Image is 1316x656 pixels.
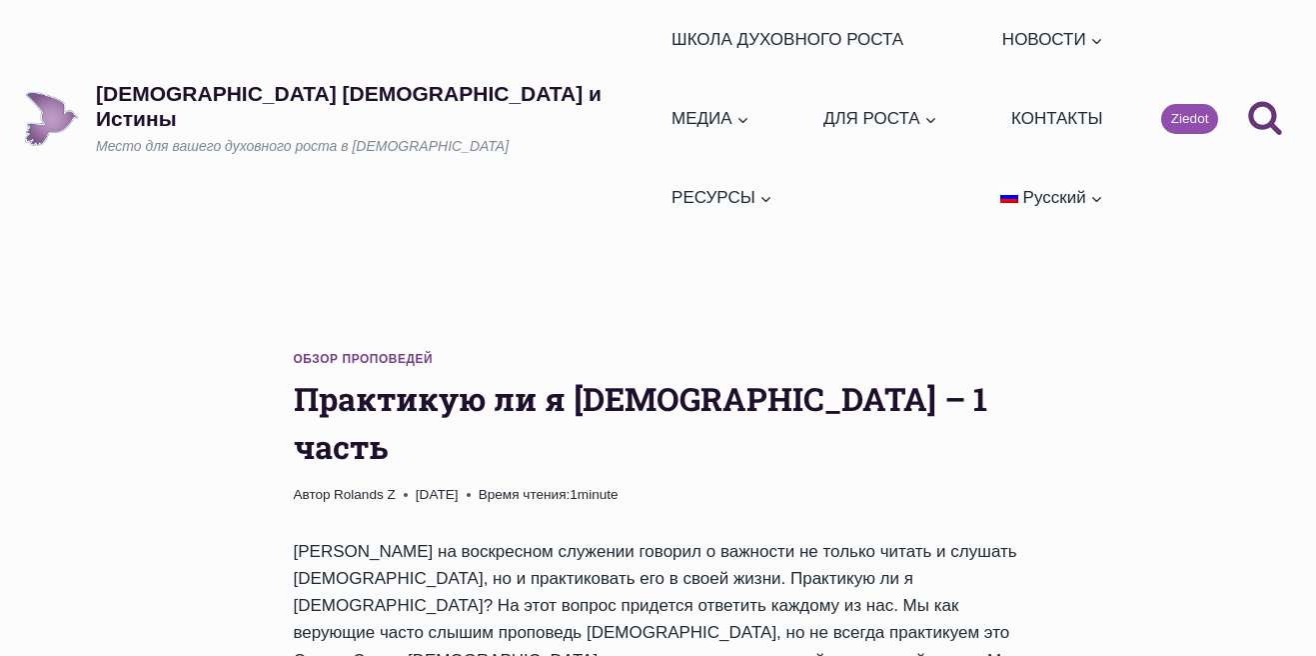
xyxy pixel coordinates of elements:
a: ДЛЯ РОСТА [814,79,945,158]
span: МЕДИА [671,105,749,132]
span: РЕСУРСЫ [671,184,772,211]
img: Draudze Gars un Patiesība [24,91,79,146]
a: Обзор проповедей [294,352,434,366]
a: [DEMOGRAPHIC_DATA] [DEMOGRAPHIC_DATA] и ИстиныМесто для вашего духовного роста в [DEMOGRAPHIC_DATA] [24,81,663,157]
p: [DEMOGRAPHIC_DATA] [DEMOGRAPHIC_DATA] и Истины [96,81,663,131]
span: НОВОСТИ [1002,26,1103,53]
a: Ziedot [1161,104,1218,134]
a: МЕДИА [663,79,758,158]
h1: Практикую ли я [DEMOGRAPHIC_DATA] – 1 часть [294,375,1023,471]
button: Показать форму поиска [1238,92,1292,146]
span: Автор [294,484,331,506]
span: Русский [1023,188,1086,207]
span: minute [578,487,619,502]
a: КОНТАКТЫ [1002,79,1111,158]
span: ДЛЯ РОСТА [823,105,937,132]
a: РЕСУРСЫ [663,158,781,237]
span: 1 [479,484,619,506]
p: Место для вашего духовного роста в [DEMOGRAPHIC_DATA] [96,137,663,157]
a: Русский [991,158,1111,237]
a: Rolands Z [334,487,396,502]
time: [DATE] [416,484,459,506]
span: Время чтения: [479,487,571,502]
